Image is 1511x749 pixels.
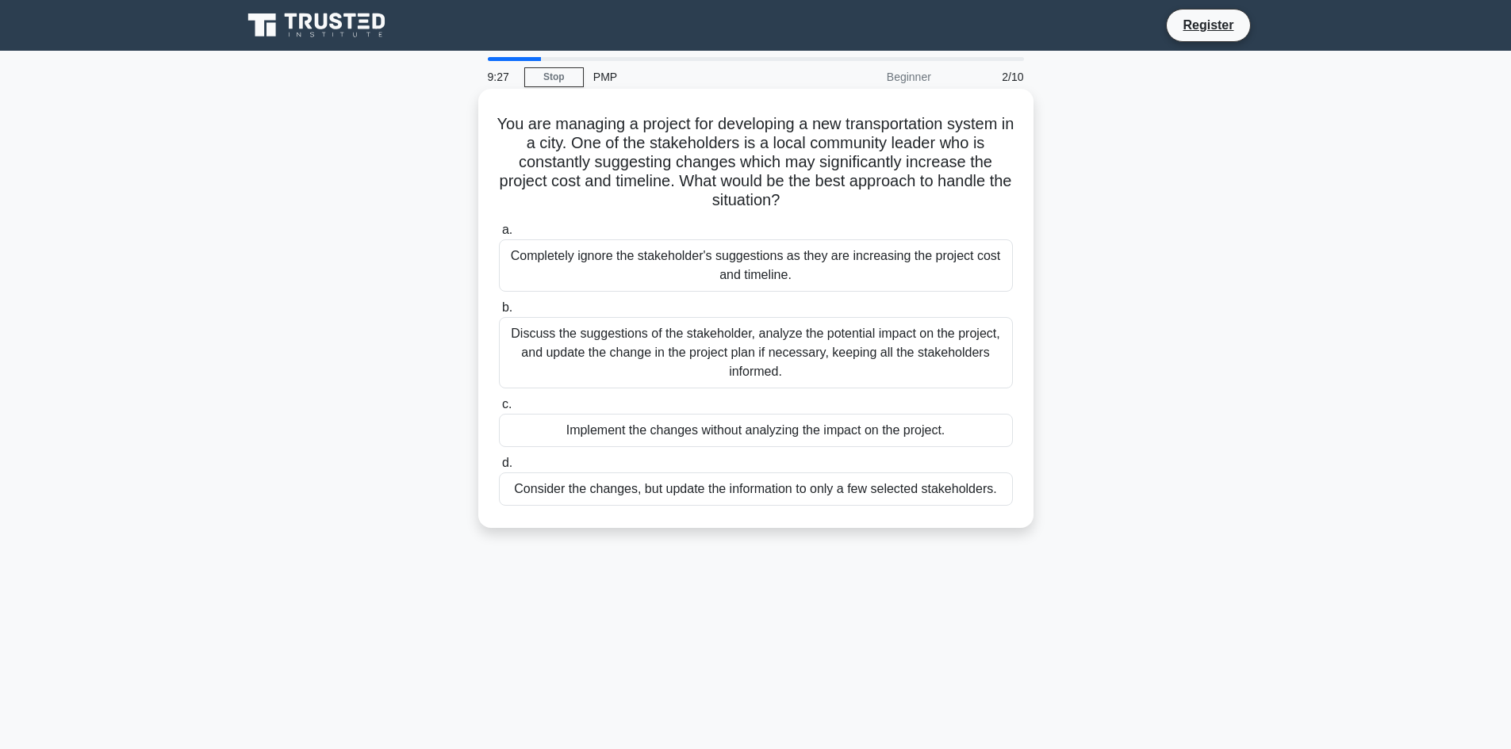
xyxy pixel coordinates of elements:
a: Stop [524,67,584,87]
div: Consider the changes, but update the information to only a few selected stakeholders. [499,472,1013,506]
a: Register [1173,15,1243,35]
h5: You are managing a project for developing a new transportation system in a city. One of the stake... [497,114,1014,211]
div: 2/10 [941,61,1034,93]
div: PMP [584,61,802,93]
span: d. [502,456,512,469]
div: Implement the changes without analyzing the impact on the project. [499,414,1013,447]
div: Discuss the suggestions of the stakeholder, analyze the potential impact on the project, and upda... [499,317,1013,388]
span: b. [502,300,512,314]
div: 9:27 [478,61,524,93]
div: Completely ignore the stakeholder's suggestions as they are increasing the project cost and timel... [499,239,1013,292]
div: Beginner [802,61,941,93]
span: c. [502,397,512,411]
span: a. [502,223,512,236]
